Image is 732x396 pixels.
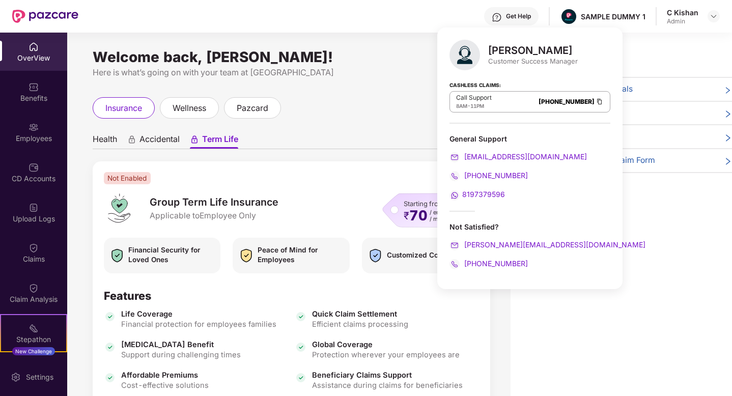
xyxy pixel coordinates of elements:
span: [EMAIL_ADDRESS][DOMAIN_NAME] [462,152,587,161]
img: icon [109,245,125,266]
span: Quick Claim Settlement [312,309,408,319]
img: icon [104,334,116,360]
span: Assistance during claims for beneficiaries [312,380,463,390]
span: Beneficiary Claims Support [312,370,463,380]
span: Global Coverage [312,340,460,350]
div: Features [104,289,479,303]
span: 8AM [456,103,467,109]
img: svg+xml;base64,PHN2ZyBpZD0iSG9tZSIgeG1sbnM9Imh0dHA6Ly93d3cudzMub3JnLzIwMDAvc3ZnIiB3aWR0aD0iMjAiIG... [29,42,39,52]
strong: Cashless Claims: [449,79,501,90]
div: General Support [449,134,610,201]
div: Here is what’s going on with your team at [GEOGRAPHIC_DATA] [93,66,490,79]
span: Starting from [404,200,444,208]
img: svg+xml;base64,PHN2ZyBpZD0iRHJvcGRvd24tMzJ4MzIiIHhtbG5zPSJodHRwOi8vd3d3LnczLm9yZy8yMDAwL3N2ZyIgd2... [710,12,718,20]
a: [EMAIL_ADDRESS][DOMAIN_NAME] [449,152,587,161]
div: Not Satisfied? [449,222,610,232]
div: General Support [449,134,610,144]
span: / employee [430,209,459,216]
span: right [724,85,732,96]
a: [PERSON_NAME][EMAIL_ADDRESS][DOMAIN_NAME] [449,240,645,249]
img: svg+xml;base64,PHN2ZyBpZD0iVXBsb2FkX0xvZ3MiIGRhdGEtbmFtZT0iVXBsb2FkIExvZ3MiIHhtbG5zPSJodHRwOi8vd3... [29,203,39,213]
div: View More [531,181,732,192]
p: Call Support [456,94,492,102]
span: [MEDICAL_DATA] Benefit [121,340,241,350]
img: Clipboard Icon [596,97,604,106]
a: [PHONE_NUMBER] [449,171,528,180]
span: Term Life [202,134,238,149]
span: Financial Security for Loved Ones [128,245,216,265]
img: svg+xml;base64,PHN2ZyBpZD0iU2V0dGluZy0yMHgyMCIgeG1sbnM9Imh0dHA6Ly93d3cudzMub3JnLzIwMDAvc3ZnIiB3aW... [11,372,21,382]
div: Stepathon [1,334,66,345]
span: [PHONE_NUMBER] [462,171,528,180]
img: svg+xml;base64,PHN2ZyB4bWxucz0iaHR0cDovL3d3dy53My5vcmcvMjAwMC9zdmciIHdpZHRoPSIyMCIgaGVpZ2h0PSIyMC... [449,190,460,201]
img: logo [104,193,134,223]
a: 8197379596 [449,190,505,199]
span: 8197379596 [462,190,505,199]
a: [PHONE_NUMBER] [449,259,528,268]
span: Financial protection for employees families [121,319,276,329]
img: Pazcare_Alternative_logo-01-01.png [561,9,576,24]
img: svg+xml;base64,PHN2ZyBpZD0iQ0RfQWNjb3VudHMiIGRhdGEtbmFtZT0iQ0QgQWNjb3VudHMiIHhtbG5zPSJodHRwOi8vd3... [29,162,39,173]
div: Customer Success Manager [488,56,578,66]
div: C Kishan [667,8,698,17]
div: Admin [667,17,698,25]
span: right [724,156,732,167]
span: Affordable Premiums [121,370,209,380]
img: icon [104,304,116,329]
span: Peace of Mind for Employees [258,245,345,265]
img: icon [367,245,384,266]
span: Customized Coverage [387,250,462,260]
span: 11PM [470,103,484,109]
div: [PERSON_NAME] [488,44,578,56]
span: [PERSON_NAME][EMAIL_ADDRESS][DOMAIN_NAME] [462,240,645,249]
img: svg+xml;base64,PHN2ZyB4bWxucz0iaHR0cDovL3d3dy53My5vcmcvMjAwMC9zdmciIHdpZHRoPSIyMCIgaGVpZ2h0PSIyMC... [449,259,460,269]
span: ₹ [404,212,409,220]
span: right [724,109,732,120]
img: svg+xml;base64,PHN2ZyBpZD0iRW1wbG95ZWVzIiB4bWxucz0iaHR0cDovL3d3dy53My5vcmcvMjAwMC9zdmciIHdpZHRoPS... [29,122,39,132]
span: Protection wherever your employees are [312,350,460,360]
div: - [456,102,492,110]
span: Health [93,134,117,149]
span: Not Enabled [104,172,151,184]
span: 70 [409,209,428,222]
img: svg+xml;base64,PHN2ZyB4bWxucz0iaHR0cDovL3d3dy53My5vcmcvMjAwMC9zdmciIHdpZHRoPSIyMCIgaGVpZ2h0PSIyMC... [449,152,460,162]
img: icon [295,365,307,390]
span: Life Coverage [121,309,276,319]
img: icon [104,365,116,390]
span: insurance [105,102,142,115]
div: Get Help [506,12,531,20]
img: svg+xml;base64,PHN2ZyBpZD0iQ2xhaW0iIHhtbG5zPSJodHRwOi8vd3d3LnczLm9yZy8yMDAwL3N2ZyIgd2lkdGg9IjIwIi... [29,243,39,253]
img: icon [238,245,255,266]
img: svg+xml;base64,PHN2ZyB4bWxucz0iaHR0cDovL3d3dy53My5vcmcvMjAwMC9zdmciIHdpZHRoPSIyMCIgaGVpZ2h0PSIyMC... [449,240,460,250]
span: Applicable to Employee Only [150,210,278,221]
img: icon [295,334,307,360]
div: animation [190,135,199,144]
img: svg+xml;base64,PHN2ZyBpZD0iQmVuZWZpdHMiIHhtbG5zPSJodHRwOi8vd3d3LnczLm9yZy8yMDAwL3N2ZyIgd2lkdGg9Ij... [29,82,39,92]
span: right [724,132,732,143]
div: New Challenge [12,347,55,355]
img: svg+xml;base64,PHN2ZyBpZD0iQ2xhaW0iIHhtbG5zPSJodHRwOi8vd3d3LnczLm9yZy8yMDAwL3N2ZyIgd2lkdGg9IjIwIi... [29,283,39,293]
img: New Pazcare Logo [12,10,78,23]
span: Group Term Life Insurance [150,195,278,209]
span: Support during challenging times [121,350,241,360]
a: [PHONE_NUMBER] [539,98,595,105]
img: svg+xml;base64,PHN2ZyBpZD0iSGVscC0zMngzMiIgeG1sbnM9Imh0dHA6Ly93d3cudzMub3JnLzIwMDAvc3ZnIiB3aWR0aD... [492,12,502,22]
div: Welcome back, [PERSON_NAME]! [93,53,490,61]
img: svg+xml;base64,PHN2ZyB4bWxucz0iaHR0cDovL3d3dy53My5vcmcvMjAwMC9zdmciIHdpZHRoPSIyMCIgaGVpZ2h0PSIyMC... [449,171,460,181]
img: svg+xml;base64,PHN2ZyB4bWxucz0iaHR0cDovL3d3dy53My5vcmcvMjAwMC9zdmciIHhtbG5zOnhsaW5rPSJodHRwOi8vd3... [449,40,480,70]
span: Efficient claims processing [312,319,408,329]
div: Not Satisfied? [449,222,610,269]
span: Cost-effective solutions [121,380,209,390]
span: wellness [173,102,206,115]
div: SAMPLE DUMMY 1 [581,12,645,21]
span: [PHONE_NUMBER] [462,259,528,268]
span: / month [430,216,459,222]
span: pazcard [237,102,268,115]
div: Settings [23,372,57,382]
div: animation [127,135,136,144]
img: svg+xml;base64,PHN2ZyB4bWxucz0iaHR0cDovL3d3dy53My5vcmcvMjAwMC9zdmciIHdpZHRoPSIyMSIgaGVpZ2h0PSIyMC... [29,323,39,333]
span: Accidental [139,134,180,149]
